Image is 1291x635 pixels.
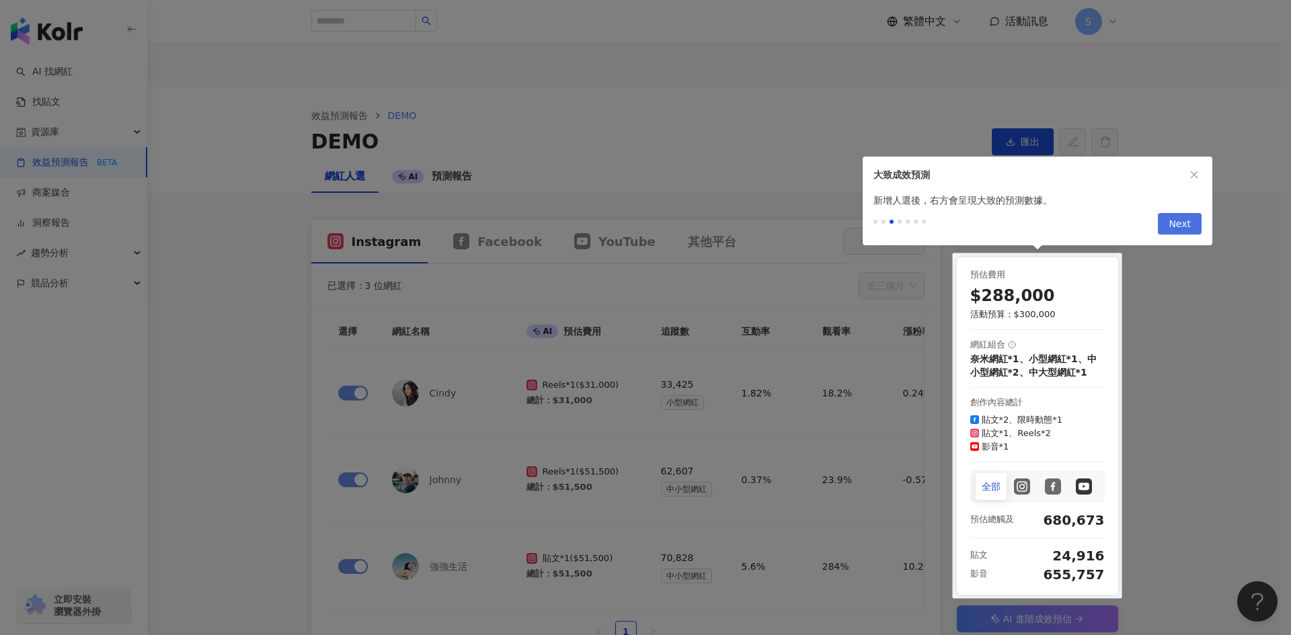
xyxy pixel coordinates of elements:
span: close [1189,170,1199,179]
div: 大致成效預測 [873,167,1187,182]
button: close [1187,167,1202,182]
span: Next [1169,214,1191,235]
button: Next [1158,213,1202,235]
div: 新增人選後，右方會呈現大致的預測數據。 [863,193,1212,208]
